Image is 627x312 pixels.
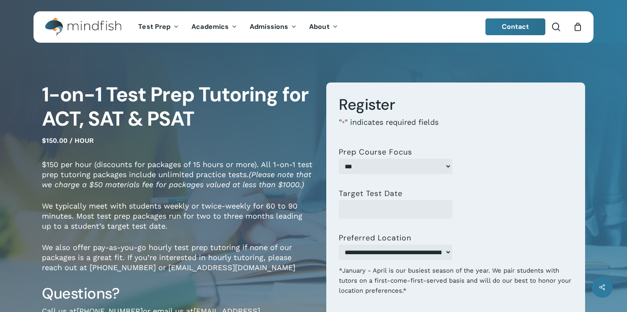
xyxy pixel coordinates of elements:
p: We also offer pay-as-you-go hourly test prep tutoring if none of our packages is a great fit. If ... [42,242,314,284]
span: Admissions [250,22,288,31]
label: Target Test Date [339,189,403,198]
span: About [309,22,330,31]
div: *January - April is our busiest season of the year. We pair students with tutors on a first-come-... [339,260,572,296]
a: Admissions [243,23,303,31]
span: Contact [502,22,529,31]
h3: Register [339,95,572,114]
nav: Main Menu [132,11,344,43]
a: Test Prep [132,23,185,31]
span: Test Prep [138,22,170,31]
h3: Questions? [42,284,314,303]
a: About [303,23,344,31]
a: Contact [485,18,546,35]
p: We typically meet with students weekly or twice-weekly for 60 to 90 minutes. Most test prep packa... [42,201,314,242]
p: $150 per hour (discounts for packages of 15 hours or more). All 1-on-1 test prep tutoring package... [42,160,314,201]
label: Prep Course Focus [339,148,412,156]
a: Academics [185,23,243,31]
label: Preferred Location [339,234,411,242]
span: Academics [191,22,229,31]
span: $150.00 / hour [42,137,94,144]
p: " " indicates required fields [339,117,572,139]
header: Main Menu [34,11,593,43]
h1: 1-on-1 Test Prep Tutoring for ACT, SAT & PSAT [42,83,314,131]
